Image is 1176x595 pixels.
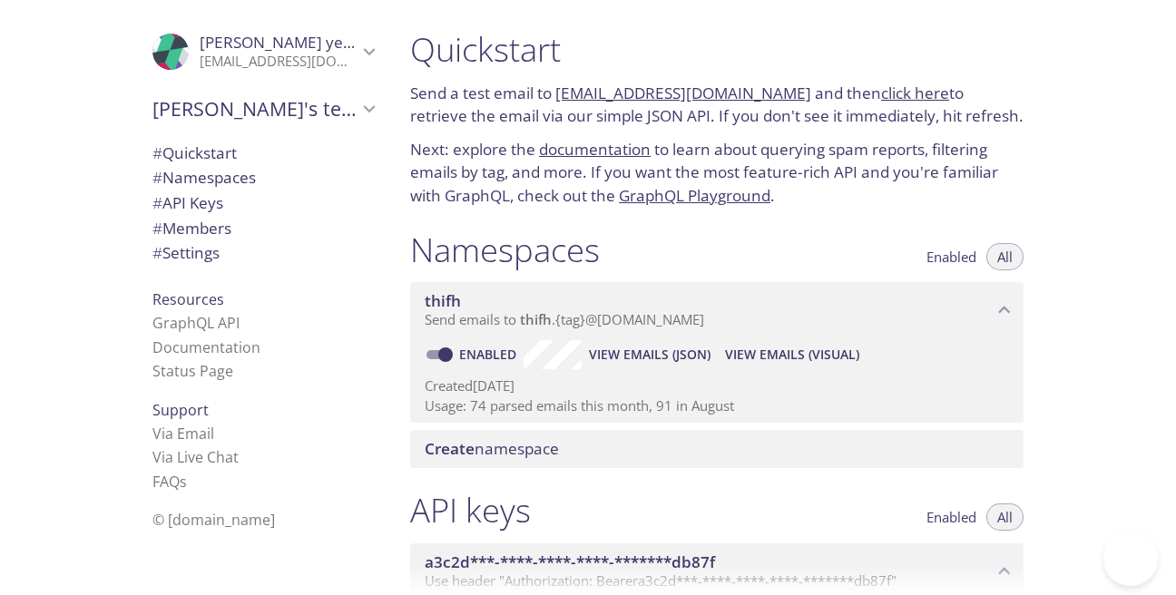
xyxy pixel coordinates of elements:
a: FAQ [152,472,187,492]
span: thifh [520,310,552,328]
div: Luis yerbes [138,22,388,82]
a: documentation [539,139,651,160]
button: All [986,243,1024,270]
button: View Emails (Visual) [718,340,867,369]
h1: Quickstart [410,29,1024,70]
a: [EMAIL_ADDRESS][DOMAIN_NAME] [555,83,811,103]
span: s [180,472,187,492]
span: Settings [152,242,220,263]
p: Usage: 74 parsed emails this month, 91 in August [425,396,1009,415]
div: Team Settings [138,240,388,266]
span: # [152,192,162,213]
a: click here [881,83,949,103]
span: Send emails to . {tag} @[DOMAIN_NAME] [425,310,704,328]
span: Members [152,218,231,239]
div: Create namespace [410,430,1024,468]
span: Resources [152,289,224,309]
div: Members [138,216,388,241]
span: [PERSON_NAME]'s team [152,96,358,122]
a: Via Email [152,424,214,444]
div: thifh namespace [410,282,1024,338]
a: GraphQL Playground [619,185,770,206]
div: API Keys [138,190,388,216]
div: Luis's team [138,85,388,132]
span: namespace [425,438,559,459]
div: Quickstart [138,141,388,166]
span: # [152,218,162,239]
button: Enabled [916,243,987,270]
span: [PERSON_NAME] yerbes [200,32,375,53]
span: # [152,142,162,163]
span: # [152,167,162,188]
button: All [986,503,1024,531]
span: Support [152,400,209,420]
button: View Emails (JSON) [582,340,718,369]
a: Via Live Chat [152,447,239,467]
span: # [152,242,162,263]
iframe: Help Scout Beacon - Open [1103,532,1158,586]
span: Create [425,438,475,459]
p: Created [DATE] [425,376,1009,395]
span: thifh [425,290,461,311]
a: Enabled [456,346,524,363]
span: © [DOMAIN_NAME] [152,510,275,530]
a: Documentation [152,337,260,357]
span: View Emails (JSON) [589,344,710,366]
span: API Keys [152,192,223,213]
a: Status Page [152,361,233,381]
p: Next: explore the to learn about querying spam reports, filtering emails by tag, and more. If you... [410,138,1024,208]
div: Namespaces [138,165,388,190]
p: [EMAIL_ADDRESS][DOMAIN_NAME] [200,53,358,71]
button: Enabled [916,503,987,531]
p: Send a test email to and then to retrieve the email via our simple JSON API. If you don't see it ... [410,82,1024,128]
a: GraphQL API [152,313,240,333]
span: View Emails (Visual) [725,344,859,366]
span: Quickstart [152,142,237,163]
span: Namespaces [152,167,256,188]
h1: Namespaces [410,229,600,270]
h1: API keys [410,490,531,531]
